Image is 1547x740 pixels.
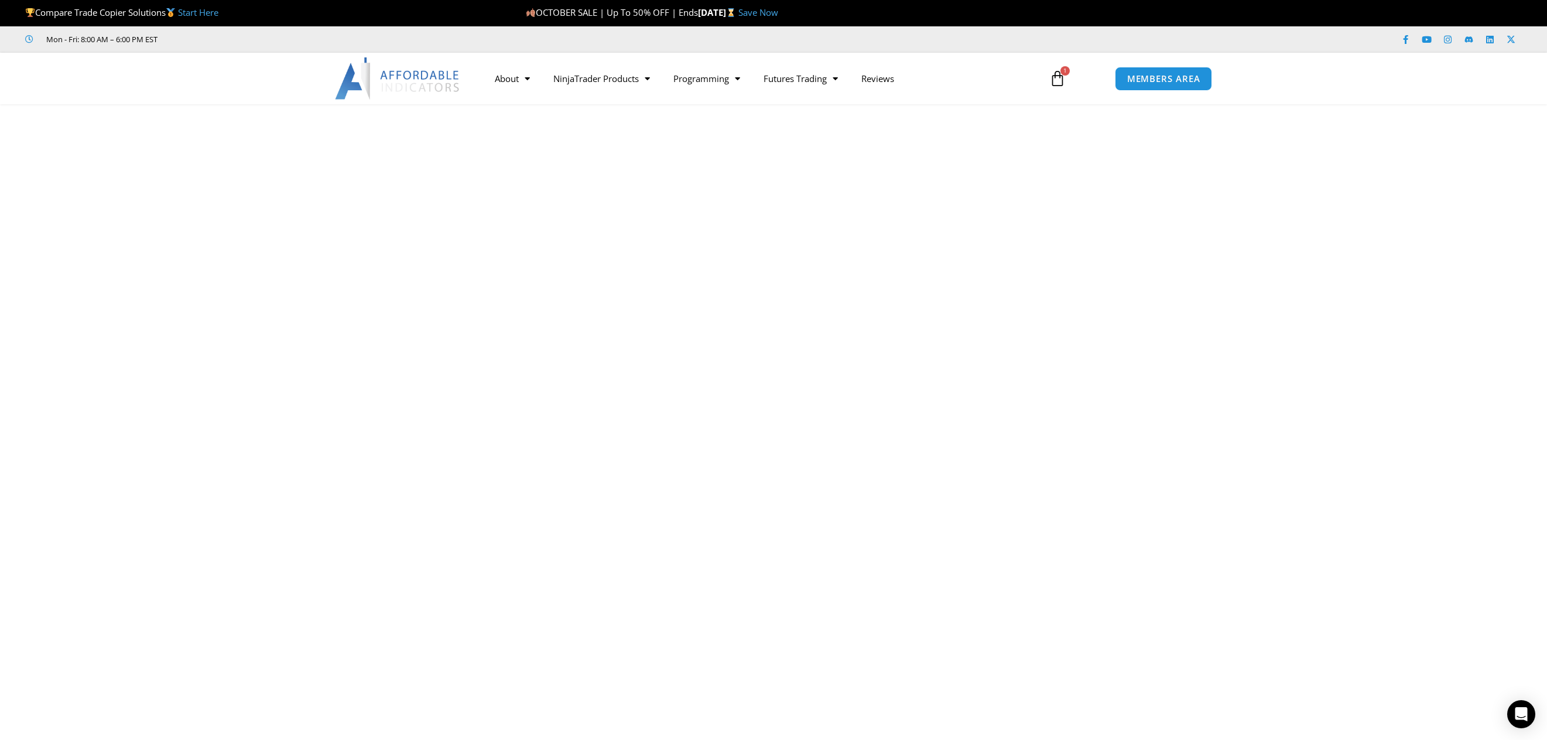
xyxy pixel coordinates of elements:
[752,65,850,92] a: Futures Trading
[25,6,218,18] span: Compare Trade Copier Solutions
[1060,66,1070,76] span: 1
[727,8,735,17] img: ⌛
[335,57,461,100] img: LogoAI | Affordable Indicators – NinjaTrader
[483,65,1036,92] nav: Menu
[526,6,698,18] span: OCTOBER SALE | Up To 50% OFF | Ends
[166,8,175,17] img: 🥇
[1032,62,1083,96] a: 1
[662,65,752,92] a: Programming
[26,8,35,17] img: 🏆
[738,6,778,18] a: Save Now
[1507,700,1535,728] div: Open Intercom Messenger
[483,65,542,92] a: About
[174,33,350,45] iframe: Customer reviews powered by Trustpilot
[850,65,906,92] a: Reviews
[178,6,218,18] a: Start Here
[1115,67,1213,91] a: MEMBERS AREA
[1127,74,1200,83] span: MEMBERS AREA
[698,6,738,18] strong: [DATE]
[43,32,158,46] span: Mon - Fri: 8:00 AM – 6:00 PM EST
[526,8,535,17] img: 🍂
[542,65,662,92] a: NinjaTrader Products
